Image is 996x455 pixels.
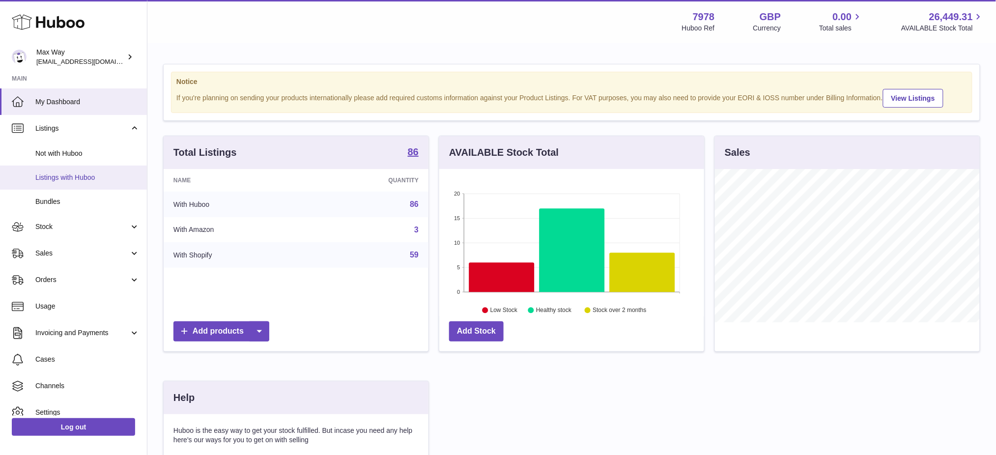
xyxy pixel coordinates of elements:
span: Total sales [819,24,863,33]
span: [EMAIL_ADDRESS][DOMAIN_NAME] [36,57,144,65]
a: 26,449.31 AVAILABLE Stock Total [901,10,984,33]
span: Bundles [35,197,140,206]
span: 26,449.31 [929,10,973,24]
h3: Total Listings [173,146,237,159]
text: Healthy stock [536,307,572,314]
h3: Sales [725,146,750,159]
span: Orders [35,275,129,284]
a: View Listings [883,89,943,108]
a: 3 [414,226,419,234]
strong: 86 [408,147,419,157]
td: With Shopify [164,242,309,268]
a: 59 [410,251,419,259]
span: AVAILABLE Stock Total [901,24,984,33]
text: 0 [457,289,460,295]
div: Huboo Ref [682,24,715,33]
a: 0.00 Total sales [819,10,863,33]
span: Listings with Huboo [35,173,140,182]
strong: Notice [176,77,967,86]
span: Invoicing and Payments [35,328,129,338]
strong: 7978 [693,10,715,24]
span: Cases [35,355,140,364]
span: Listings [35,124,129,133]
span: Settings [35,408,140,417]
th: Quantity [309,169,428,192]
span: My Dashboard [35,97,140,107]
h3: AVAILABLE Stock Total [449,146,559,159]
span: Usage [35,302,140,311]
text: 5 [457,264,460,270]
h3: Help [173,391,195,404]
td: With Huboo [164,192,309,217]
div: Max Way [36,48,125,66]
span: Not with Huboo [35,149,140,158]
text: Stock over 2 months [593,307,646,314]
th: Name [164,169,309,192]
a: Add products [173,321,269,341]
strong: GBP [760,10,781,24]
text: 15 [454,215,460,221]
a: Log out [12,418,135,436]
div: Currency [753,24,781,33]
span: Stock [35,222,129,231]
p: Huboo is the easy way to get your stock fulfilled. But incase you need any help here's our ways f... [173,426,419,445]
a: 86 [408,147,419,159]
span: Channels [35,381,140,391]
div: If you're planning on sending your products internationally please add required customs informati... [176,87,967,108]
span: 0.00 [833,10,852,24]
span: Sales [35,249,129,258]
a: Add Stock [449,321,504,341]
text: 20 [454,191,460,197]
a: 86 [410,200,419,208]
img: internalAdmin-7978@internal.huboo.com [12,50,27,64]
text: Low Stock [490,307,518,314]
td: With Amazon [164,217,309,243]
text: 10 [454,240,460,246]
